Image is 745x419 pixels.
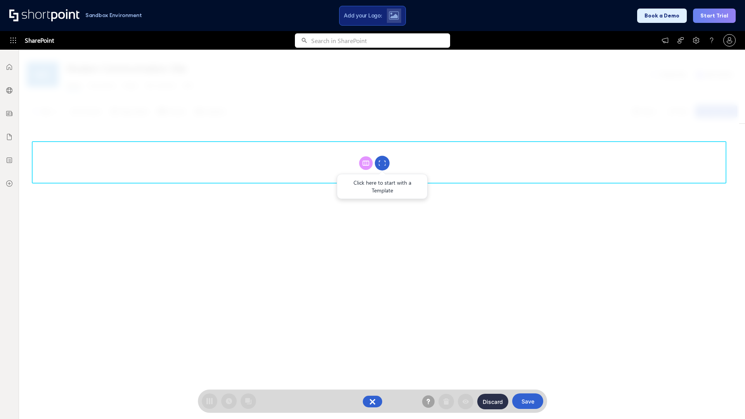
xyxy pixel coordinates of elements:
[477,394,508,409] button: Discard
[25,31,54,50] span: SharePoint
[344,12,382,19] span: Add your Logo:
[389,11,399,20] img: Upload logo
[637,9,687,23] button: Book a Demo
[85,13,142,17] h1: Sandbox Environment
[311,33,450,48] input: Search in SharePoint
[693,9,736,23] button: Start Trial
[512,393,543,409] button: Save
[706,382,745,419] iframe: Chat Widget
